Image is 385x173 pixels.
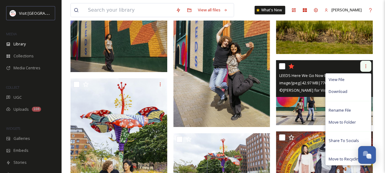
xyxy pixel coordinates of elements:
input: Search your library [85,3,173,17]
span: Download [329,89,347,94]
a: [PERSON_NAME] [321,4,365,16]
span: image/jpeg | 42.97 MB | 7767 x 5194 [279,80,339,86]
div: 108 [32,107,41,112]
span: Visit [GEOGRAPHIC_DATA] [19,10,66,16]
span: View File [329,77,345,83]
span: Embeds [13,148,28,153]
span: © [PERSON_NAME] for Visit [GEOGRAPHIC_DATA] [279,87,368,93]
span: MEDIA [6,32,17,36]
span: WIDGETS [6,126,20,131]
a: What's New [255,6,285,14]
span: Stories [13,160,27,165]
span: COLLECT [6,85,19,90]
span: Uploads [13,106,29,112]
span: Share To Socials [329,138,359,144]
button: Open Chat [358,146,376,164]
span: Collections [13,53,34,59]
span: Media Centres [13,65,40,71]
span: Library [13,41,26,47]
a: View all files [195,4,231,16]
span: Galleries [13,136,30,141]
span: Move to Recycling Bin [329,156,368,162]
span: [PERSON_NAME] [331,7,362,13]
img: download%20(3).png [10,10,16,16]
span: Rename File [329,107,351,113]
img: LEEDS Here We Go Now by Josephine Hicks LeedsBid Solo Traveller-cTom Martin-Aug24_VL ONLY.jpg [70,7,167,72]
span: Move to Folder [329,119,356,125]
span: UGC [13,94,22,100]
